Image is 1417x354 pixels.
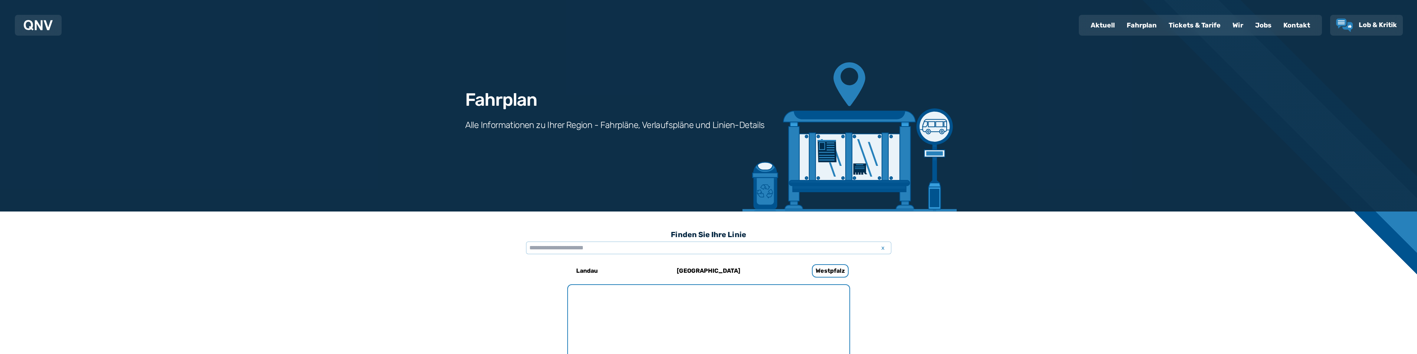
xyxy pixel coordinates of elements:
[674,265,743,277] h6: [GEOGRAPHIC_DATA]
[1277,16,1316,35] a: Kontakt
[812,264,849,278] h6: Westpfalz
[465,119,765,131] h3: Alle Informationen zu Ihrer Region - Fahrpläne, Verlaufspläne und Linien-Details
[573,265,601,277] h6: Landau
[1163,16,1227,35] a: Tickets & Tarife
[878,243,888,252] span: x
[1085,16,1121,35] a: Aktuell
[465,91,537,109] h1: Fahrplan
[781,262,880,280] a: Westpfalz
[24,18,53,33] a: QNV Logo
[1336,19,1397,32] a: Lob & Kritik
[1227,16,1249,35] a: Wir
[659,262,758,280] a: [GEOGRAPHIC_DATA]
[1359,21,1397,29] span: Lob & Kritik
[538,262,636,280] a: Landau
[24,20,53,30] img: QNV Logo
[1249,16,1277,35] a: Jobs
[526,226,891,243] h3: Finden Sie Ihre Linie
[1121,16,1163,35] a: Fahrplan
